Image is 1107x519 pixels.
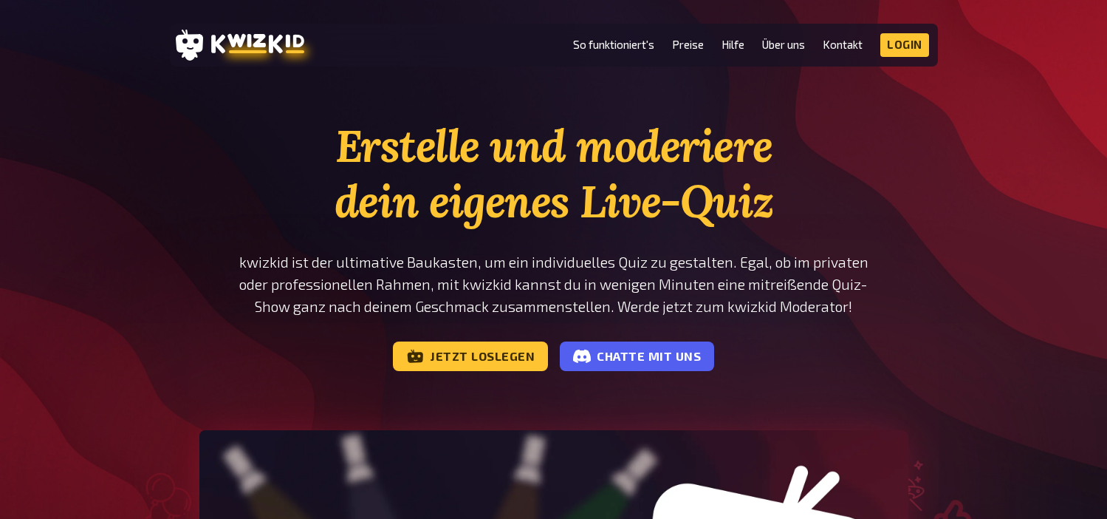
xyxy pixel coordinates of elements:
[880,33,929,57] a: Login
[560,342,714,371] a: Chatte mit uns
[762,38,805,51] a: Über uns
[573,38,654,51] a: So funktioniert's
[823,38,863,51] a: Kontakt
[199,251,908,318] p: kwizkid ist der ultimative Baukasten, um ein individuelles Quiz zu gestalten. Egal, ob im private...
[672,38,704,51] a: Preise
[393,342,548,371] a: Jetzt loslegen
[722,38,744,51] a: Hilfe
[199,118,908,229] h1: Erstelle und moderiere dein eigenes Live-Quiz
